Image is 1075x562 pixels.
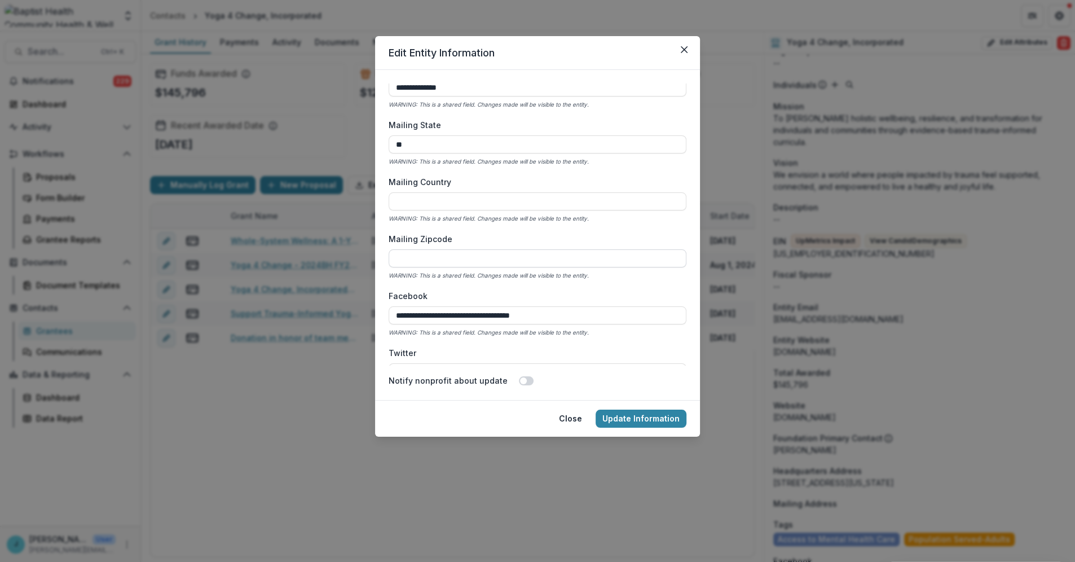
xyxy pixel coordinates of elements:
i: WARNING: This is a shared field. Changes made will be visible to the entity. [389,101,589,108]
i: WARNING: This is a shared field. Changes made will be visible to the entity. [389,329,589,336]
label: Mailing Zipcode [389,233,680,245]
label: Notify nonprofit about update [389,375,508,387]
button: Close [675,41,693,59]
label: Mailing State [389,119,680,131]
i: WARNING: This is a shared field. Changes made will be visible to the entity. [389,215,589,222]
label: Facebook [389,290,680,302]
label: Mailing Country [389,176,680,188]
i: WARNING: This is a shared field. Changes made will be visible to the entity. [389,158,589,165]
button: Update Information [596,410,686,428]
label: Twitter [389,347,680,359]
i: WARNING: This is a shared field. Changes made will be visible to the entity. [389,272,589,279]
header: Edit Entity Information [375,36,700,70]
button: Close [552,410,589,428]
